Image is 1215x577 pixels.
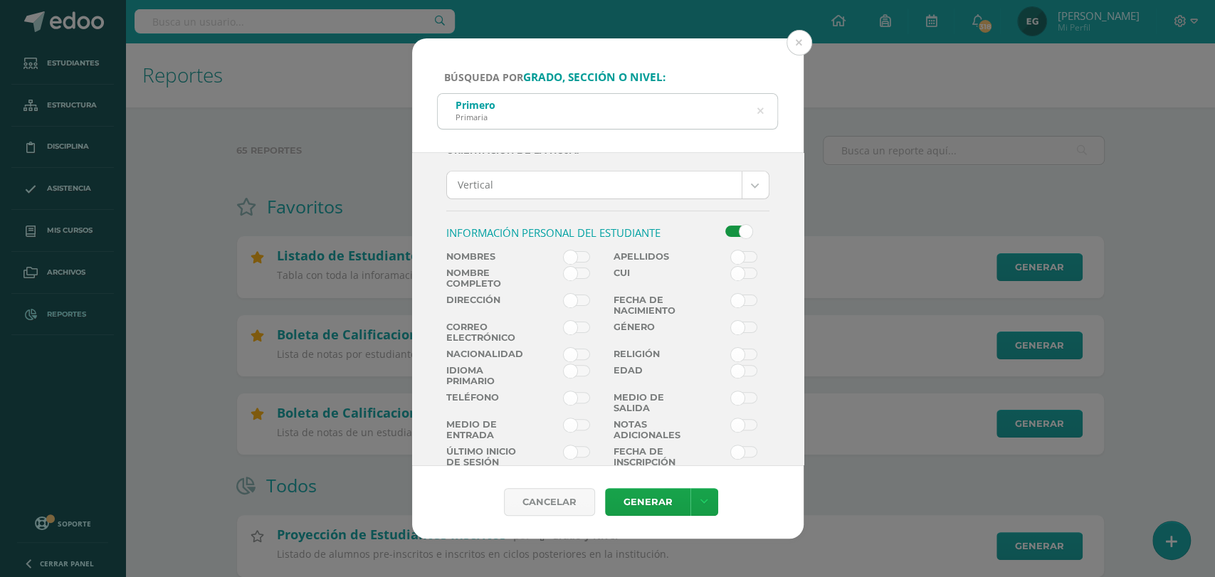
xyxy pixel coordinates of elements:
div: Primaria [456,112,495,122]
label: Correo electrónico [441,322,525,343]
label: Fecha de Nacimiento [608,295,692,316]
div: Primero [456,98,495,112]
a: Generar [605,488,690,516]
label: Idioma Primario [441,365,525,386]
strong: grado, sección o nivel: [523,70,666,85]
label: Género [608,322,692,343]
label: Teléfono [441,392,525,413]
input: ej. Primero primaria, etc. [438,94,778,129]
label: Nombres [441,251,525,262]
label: Medio de Entrada [441,419,525,440]
label: Nacionalidad [441,349,525,359]
label: Religión [608,349,692,359]
a: Vertical [447,171,769,198]
label: Apellidos [608,251,692,262]
label: Fecha de inscripción en [GEOGRAPHIC_DATA] [608,446,692,489]
div: Cancelar [504,488,595,516]
button: Close (Esc) [787,30,812,55]
label: Nombre Completo [441,268,525,289]
label: Notas adicionales [608,419,692,440]
label: CUI [608,268,692,289]
label: Último inicio de sesión [441,446,525,489]
h3: Información Personal del Estudiante [446,226,686,240]
label: Medio de Salida [608,392,692,413]
label: Dirección [441,295,525,316]
span: Vertical [458,171,731,198]
span: Búsqueda por [444,70,666,84]
label: Edad [608,365,692,386]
